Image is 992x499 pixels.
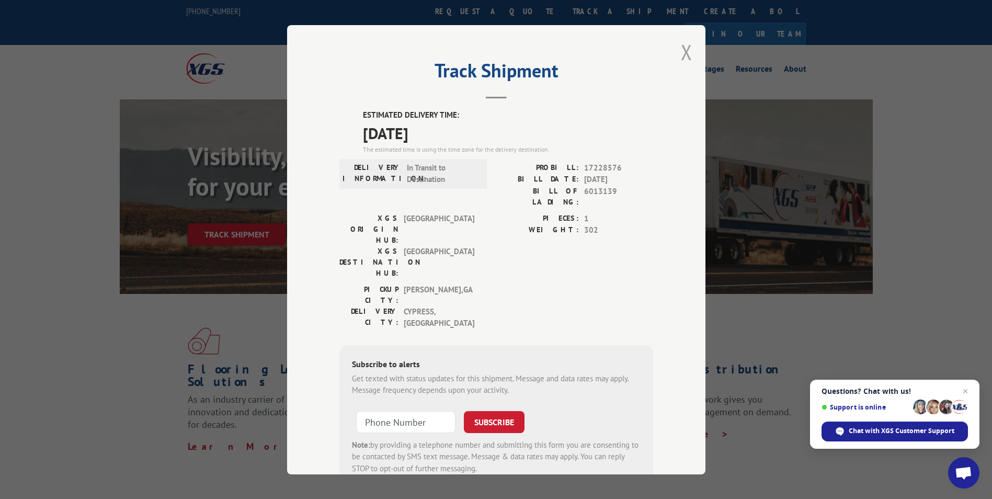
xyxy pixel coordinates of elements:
input: Phone Number [356,411,455,433]
label: PICKUP CITY: [339,283,398,305]
span: [DATE] [584,174,653,186]
strong: Note: [352,439,370,449]
div: by providing a telephone number and submitting this form you are consenting to be contacted by SM... [352,439,641,474]
label: XGS ORIGIN HUB: [339,212,398,245]
span: Questions? Chat with us! [822,387,968,395]
label: WEIGHT: [496,224,579,236]
span: 302 [584,224,653,236]
label: DELIVERY INFORMATION: [343,162,402,185]
span: [DATE] [363,121,653,144]
a: Open chat [948,457,979,489]
label: DELIVERY CITY: [339,305,398,329]
button: Close modal [681,38,692,66]
span: Chat with XGS Customer Support [849,426,954,436]
label: ESTIMATED DELIVERY TIME: [363,109,653,121]
span: In Transit to Destination [407,162,477,185]
span: [GEOGRAPHIC_DATA] [404,245,474,278]
label: BILL DATE: [496,174,579,186]
span: [PERSON_NAME] , GA [404,283,474,305]
div: Get texted with status updates for this shipment. Message and data rates may apply. Message frequ... [352,372,641,396]
label: XGS DESTINATION HUB: [339,245,398,278]
label: PIECES: [496,212,579,224]
span: [GEOGRAPHIC_DATA] [404,212,474,245]
label: PROBILL: [496,162,579,174]
label: BILL OF LADING: [496,185,579,207]
span: 17228576 [584,162,653,174]
span: 6013139 [584,185,653,207]
span: Support is online [822,403,909,411]
span: CYPRESS , [GEOGRAPHIC_DATA] [404,305,474,329]
h2: Track Shipment [339,63,653,83]
span: 1 [584,212,653,224]
div: The estimated time is using the time zone for the delivery destination. [363,144,653,154]
span: Chat with XGS Customer Support [822,422,968,441]
button: SUBSCRIBE [464,411,524,433]
div: Subscribe to alerts [352,357,641,372]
